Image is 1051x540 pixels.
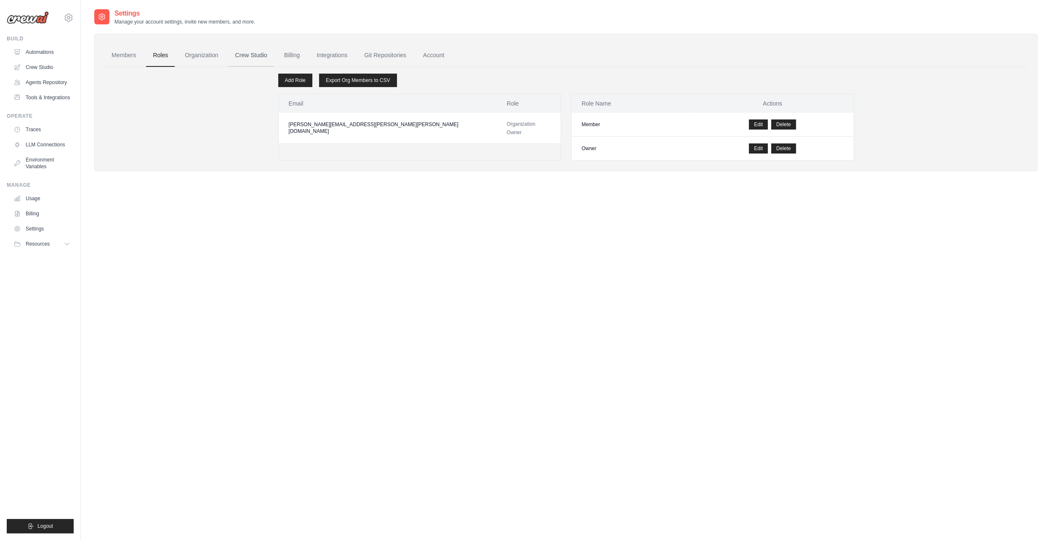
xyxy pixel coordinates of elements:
a: Members [105,44,143,67]
button: Resources [10,237,74,251]
a: LLM Connections [10,138,74,151]
div: Build [7,35,74,42]
a: Billing [277,44,306,67]
a: Usage [10,192,74,205]
a: Automations [10,45,74,59]
a: Roles [146,44,175,67]
th: Actions [692,94,854,113]
span: Organization Owner [507,121,535,135]
td: [PERSON_NAME][EMAIL_ADDRESS][PERSON_NAME][PERSON_NAME][DOMAIN_NAME] [279,113,497,143]
a: Tools & Integrations [10,91,74,104]
button: Delete [771,119,796,130]
h2: Settings [114,8,255,19]
th: Email [279,94,497,113]
span: Logout [37,523,53,529]
button: Logout [7,519,74,533]
a: Add Role [278,74,312,87]
a: Integrations [310,44,354,67]
th: Role Name [572,94,692,113]
a: Settings [10,222,74,236]
th: Role [497,94,561,113]
p: Manage your account settings, invite new members, and more. [114,19,255,25]
a: Crew Studio [10,61,74,74]
a: Edit [749,143,768,154]
a: Environment Variables [10,153,74,173]
a: Git Repositories [357,44,413,67]
button: Delete [771,143,796,154]
div: Operate [7,113,74,119]
div: Manage [7,182,74,188]
a: Crew Studio [229,44,274,67]
td: Owner [572,137,692,161]
a: Export Org Members to CSV [319,74,397,87]
a: Edit [749,119,768,130]
img: Logo [7,11,49,24]
a: Traces [10,123,74,136]
span: Resources [26,241,50,247]
td: Member [572,113,692,137]
a: Billing [10,207,74,220]
a: Account [416,44,451,67]
a: Agents Repository [10,76,74,89]
a: Organization [178,44,225,67]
